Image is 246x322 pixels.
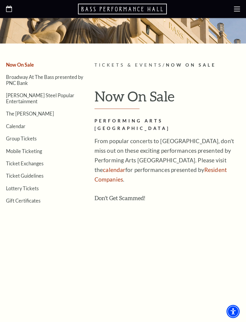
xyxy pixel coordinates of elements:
[6,92,74,104] a: [PERSON_NAME] Steel Popular Entertainment
[94,205,240,305] iframe: Don't get scammed! Buy your Bass Hall tickets directly from Bass Hall!
[6,185,39,191] a: Lottery Tickets
[6,62,34,68] a: Now On Sale
[226,305,240,318] div: Accessibility Menu
[94,166,227,183] a: Resident Companies
[6,148,42,154] a: Mobile Ticketing
[6,173,43,179] a: Ticket Guidelines
[94,117,240,132] h2: Performing Arts [GEOGRAPHIC_DATA]
[94,89,240,109] h1: Now On Sale
[6,136,37,141] a: Group Tickets
[6,161,43,166] a: Ticket Exchanges
[78,3,168,15] a: Open this option
[94,62,240,69] p: /
[103,166,125,173] a: calendar
[6,6,12,13] a: Open this option
[94,62,163,68] span: Tickets & Events
[6,74,83,86] a: Broadway At The Bass presented by PNC Bank
[94,193,240,203] h3: Don't Get Scammed!
[6,198,40,203] a: Gift Certificates
[166,62,216,68] span: Now On Sale
[94,136,240,184] p: From popular concerts to [GEOGRAPHIC_DATA], don't miss out on these exciting performances present...
[6,123,25,129] a: Calendar
[6,111,54,116] a: The [PERSON_NAME]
